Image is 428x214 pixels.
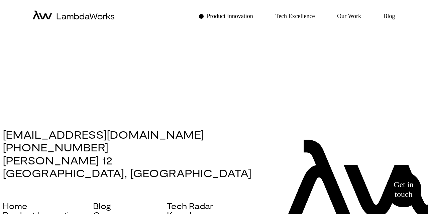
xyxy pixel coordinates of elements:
[199,11,253,21] a: Product Innovation
[329,11,361,21] a: Our Work
[93,202,111,210] a: Blog
[207,11,253,21] p: Product Innovation
[3,202,27,210] a: Home
[3,128,425,180] h3: [EMAIL_ADDRESS][DOMAIN_NAME] [PHONE_NUMBER] [PERSON_NAME] 12 [GEOGRAPHIC_DATA], [GEOGRAPHIC_DATA]
[167,202,213,210] a: Tech Radar
[33,10,114,22] a: home-icon
[376,11,395,21] a: Blog
[275,11,315,21] p: Tech Excellence
[337,11,361,21] p: Our Work
[267,11,315,21] a: Tech Excellence
[384,11,395,21] p: Blog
